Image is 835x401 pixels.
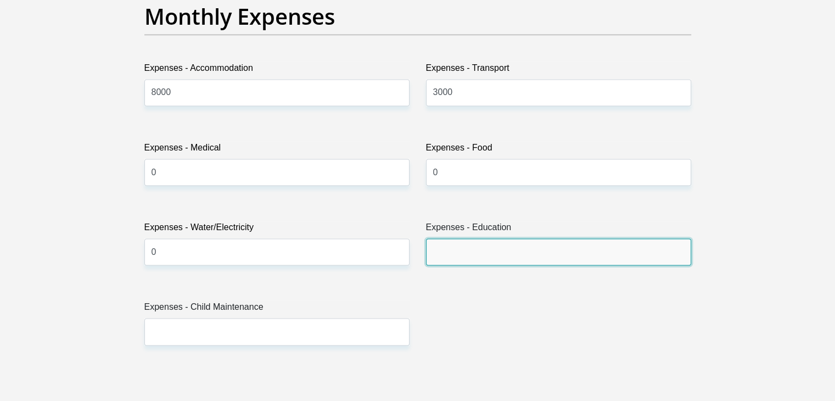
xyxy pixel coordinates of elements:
[144,221,410,238] label: Expenses - Water/Electricity
[426,62,691,79] label: Expenses - Transport
[144,238,410,265] input: Expenses - Water/Electricity
[426,79,691,106] input: Expenses - Transport
[144,159,410,186] input: Expenses - Medical
[144,62,410,79] label: Expenses - Accommodation
[144,79,410,106] input: Expenses - Accommodation
[144,318,410,345] input: Expenses - Child Maintenance
[426,221,691,238] label: Expenses - Education
[144,141,410,159] label: Expenses - Medical
[426,238,691,265] input: Expenses - Education
[426,141,691,159] label: Expenses - Food
[144,300,410,318] label: Expenses - Child Maintenance
[144,3,691,30] h2: Monthly Expenses
[426,159,691,186] input: Expenses - Food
